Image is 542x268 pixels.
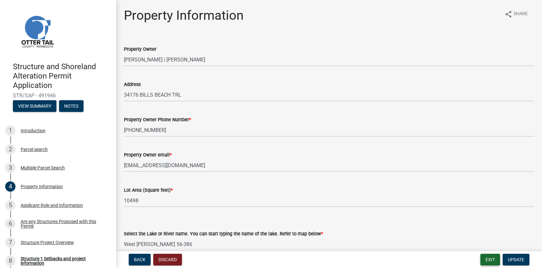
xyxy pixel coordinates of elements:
[129,254,151,265] button: Back
[153,254,182,265] button: Discard
[5,219,15,229] div: 6
[59,104,84,109] wm-modal-confirm: Notes
[514,10,528,18] span: Share
[480,254,500,265] button: Exit
[13,92,103,99] span: STR/SAP - 491946
[21,203,83,208] div: Applicant Role and Information
[124,47,156,52] label: Property Owner
[124,188,173,193] label: Lot Area (Square feet)
[503,254,529,265] button: Update
[5,125,15,136] div: 1
[5,181,15,192] div: 4
[21,240,74,245] div: Structure Project Overview
[505,10,512,18] i: share
[5,256,15,266] div: 8
[13,7,61,55] img: Otter Tail County, Minnesota
[134,257,146,262] span: Back
[5,144,15,155] div: 2
[21,184,63,189] div: Property Information
[124,153,172,157] label: Property Owner email
[124,232,323,236] label: Select the Lake or River name. You can start typing the name of the lake. Refer to map below
[21,147,48,152] div: Parcel search
[13,104,56,109] wm-modal-confirm: Summary
[508,257,524,262] span: Update
[13,62,111,90] h4: Structure and Shoreland Alteration Permit Application
[21,256,106,265] div: Structure 1 Setbacks and project information
[13,100,56,112] button: View Summary
[21,166,65,170] div: Multiple Parcel Search
[21,128,45,133] div: Introduction
[21,219,106,228] div: Are any Structures Proposed with this Permit
[5,200,15,210] div: 5
[59,100,84,112] button: Notes
[124,82,141,87] label: Address
[124,8,244,23] h1: Property Information
[5,163,15,173] div: 3
[124,118,191,122] label: Property Owner Phone Number
[5,237,15,248] div: 7
[499,8,533,20] button: shareShare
